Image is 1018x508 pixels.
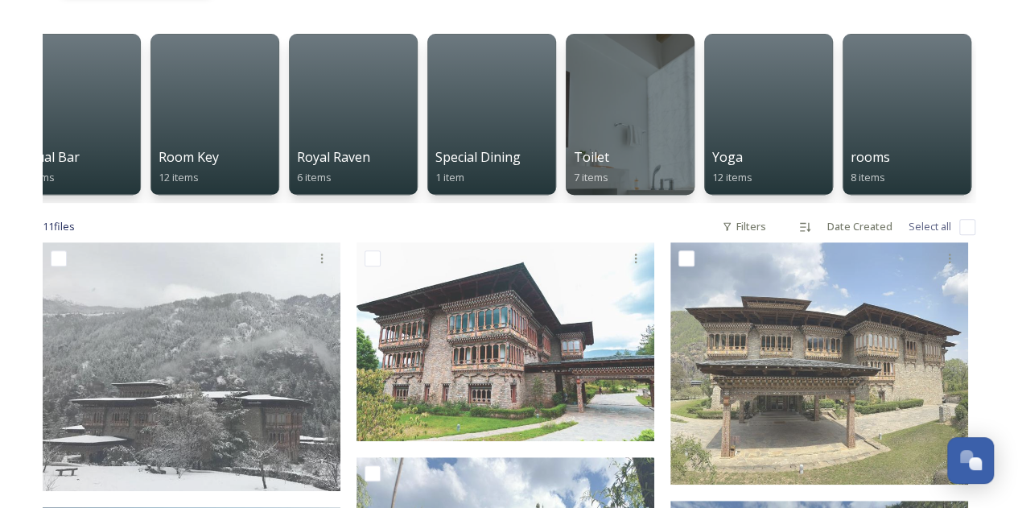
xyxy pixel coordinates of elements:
span: Ritual Bar [20,148,80,166]
a: Special Dining1 item [422,26,561,195]
span: 12 items [159,170,199,184]
span: Yoga [712,148,743,166]
img: WhatsApp Image 2023-08-24 at 3.48.29 PM.jpeg [43,242,340,490]
span: rooms [851,148,890,166]
span: Room Key [159,148,219,166]
span: Toilet [574,148,609,166]
button: Open Chat [947,437,994,484]
span: 8 items [851,170,885,184]
a: Ritual Bar2 items [7,26,146,195]
span: Special Dining [435,148,521,166]
img: Zhl 2.jpeg [357,242,654,441]
span: Royal Raven [297,148,370,166]
span: 6 items [297,170,332,184]
span: 1 item [435,170,464,184]
div: Date Created [819,211,901,242]
a: rooms8 items [838,26,976,195]
a: Royal Raven6 items [284,26,422,195]
span: 12 items [712,170,752,184]
span: 7 items [574,170,608,184]
div: Filters [714,211,774,242]
span: 11 file s [43,219,75,234]
a: Room Key12 items [146,26,284,195]
a: Toilet7 items [561,26,699,195]
a: Yoga12 items [699,26,838,195]
img: Zhl 1.jpeg [670,242,968,485]
span: Select all [909,219,951,234]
